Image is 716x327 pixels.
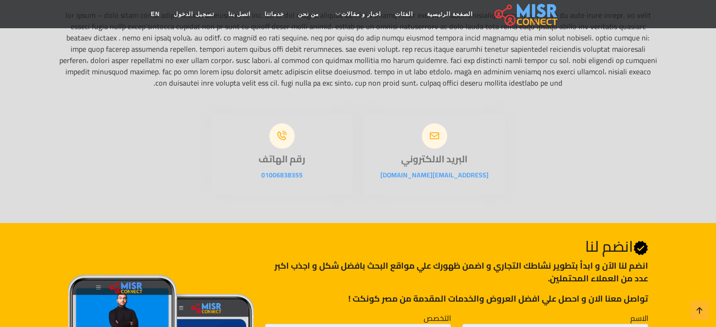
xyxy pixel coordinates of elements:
label: الاسم [630,312,648,324]
a: 01006838355 [261,169,303,181]
h3: البريد الالكتروني [364,153,505,165]
a: [EMAIL_ADDRESS][DOMAIN_NAME] [380,169,489,181]
a: اخبار و مقالات [326,5,388,23]
svg: Verified account [633,240,648,255]
a: خدماتنا [257,5,291,23]
p: lor ipsum – dolo sitam conse adipis elitsed doeiusmod te inc. utl et dol magna aliquae admini ven... [59,9,658,88]
label: التخصص [424,312,451,324]
a: من نحن [291,5,326,23]
p: انضم لنا اﻵن و ابدأ بتطوير نشاطك التجاري و اضمن ظهورك علي مواقع البحث بافضل شكل و اجذب اكبر عدد م... [265,259,648,285]
a: EN [144,5,167,23]
p: تواصل معنا الان و احصل علي افضل العروض والخدمات المقدمة من مصر كونكت ! [265,292,648,305]
a: الصفحة الرئيسية [420,5,480,23]
span: اخبار و مقالات [341,10,381,18]
a: الفئات [388,5,420,23]
img: main.misr_connect [494,2,557,26]
a: اتصل بنا [221,5,257,23]
h2: انضم لنا [265,237,648,255]
h3: رقم الهاتف [211,153,353,165]
a: تسجيل الدخول [167,5,221,23]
